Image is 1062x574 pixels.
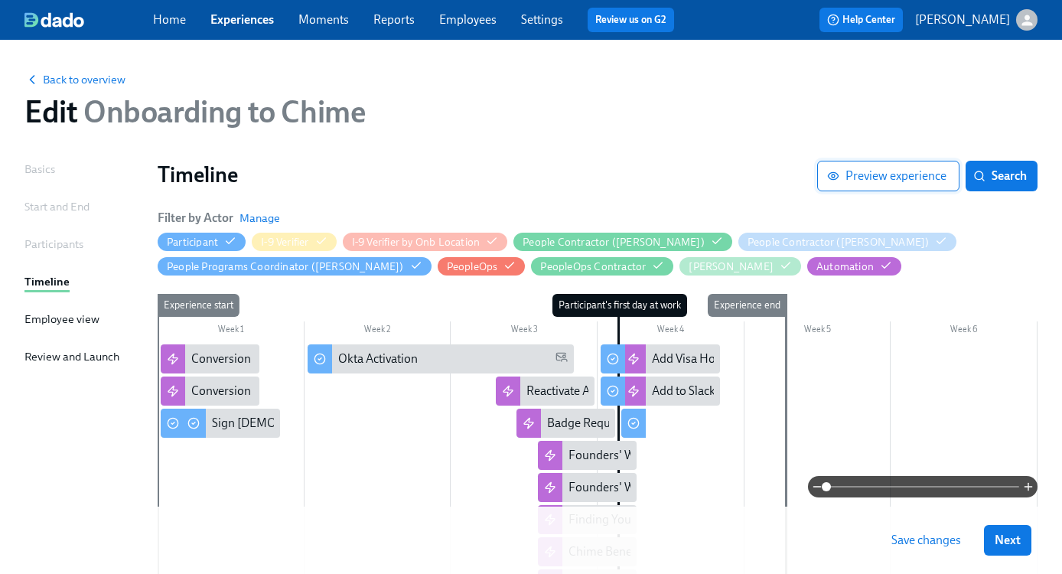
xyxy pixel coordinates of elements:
button: Save changes [881,525,972,556]
span: Preview experience [830,168,946,184]
h1: Timeline [158,161,817,188]
div: Review and Launch [24,348,119,365]
button: [PERSON_NAME] [915,9,1038,31]
div: Hide I-9 Verifier [261,235,308,249]
button: [PERSON_NAME] [679,257,801,276]
div: Badge Requests [516,409,615,438]
h6: Filter by Actor [158,210,233,227]
button: People Contractor ([PERSON_NAME]) [513,233,732,251]
div: Finding Your Community at [GEOGRAPHIC_DATA] (New Chimer Onboarding) [538,505,637,534]
a: Home [153,12,186,27]
button: PeopleOps Contractor [531,257,673,276]
div: Conversion Laptop Return [191,383,329,400]
button: PeopleOps [438,257,526,276]
div: Employee view [24,311,99,328]
div: Hide People Contractor (Jessica) [523,235,705,249]
div: Week 1 [158,321,305,341]
div: Okta Activation [308,344,574,373]
button: Back to overview [24,72,125,87]
div: Founders' Welcome [SF] (New Chimer Onboarding) [538,473,637,502]
div: Participant's first day at work [552,294,687,317]
p: [PERSON_NAME] [915,11,1010,28]
div: Badge Requests [547,415,631,432]
span: Onboarding to Chime [77,93,366,130]
div: Hide PeopleOps [447,259,498,274]
div: Week 2 [305,321,451,341]
button: Manage [239,210,280,226]
a: Moments [298,12,349,27]
div: Add Visa Holder to Immigration Channel [652,351,864,367]
div: Participants [24,236,83,253]
button: Search [966,161,1038,191]
div: Basics [24,161,55,178]
a: Settings [521,12,563,27]
div: Conversion Laptop Return [161,377,259,406]
a: dado [24,12,153,28]
div: Hide Participant [167,235,218,249]
div: Hide I-9 Verifier by Onb Location [352,235,481,249]
div: Hide People Programs Coordinator (Jessica Paige) [167,259,404,274]
div: Reactivate Account for Rehire - {{ participant.startDate | MM/DD/YYYY }} [526,383,901,400]
div: Founders' Welcome [Remote] (New Chimer Onboarding) [568,447,867,464]
div: Week 3 [451,321,598,341]
button: People Programs Coordinator ([PERSON_NAME]) [158,257,432,276]
div: Experience end [708,294,787,317]
div: Hide Automation [816,259,874,274]
div: Hide Sarah Wong [689,259,774,274]
button: I-9 Verifier by Onb Location [343,233,508,251]
span: Next [995,533,1021,548]
div: Week 6 [891,321,1038,341]
div: Hide People Contractor (Lauren) [748,235,930,249]
button: Next [984,525,1031,556]
a: Employees [439,12,497,27]
button: I-9 Verifier [252,233,336,251]
img: dado [24,12,84,28]
div: Timeline [24,273,70,290]
span: Save changes [891,533,961,548]
button: People Contractor ([PERSON_NAME]) [738,233,957,251]
div: Conversion Calendar Invite [191,351,332,367]
a: Review us on G2 [595,12,666,28]
button: Participant [158,233,246,251]
div: Week 5 [744,321,891,341]
button: Preview experience [817,161,959,191]
div: Reactivate Account for Rehire - {{ participant.startDate | MM/DD/YYYY }} [496,377,595,406]
div: Sign [DEMOGRAPHIC_DATA] Worker Agreements [181,409,280,438]
button: Automation [807,257,901,276]
a: Experiences [210,12,274,27]
div: Add to Slack cohort channel [652,383,796,400]
div: Hide PeopleOps Contractor [540,259,646,274]
div: Conversion Calendar Invite [161,344,259,373]
span: Search [976,168,1027,184]
div: Founders' Welcome [Remote] (New Chimer Onboarding) [538,441,637,470]
div: Okta Activation [338,351,418,367]
h1: Edit [24,93,366,130]
div: Experience start [158,294,239,317]
div: Start and End [24,198,90,215]
div: Add Visa Holder to Immigration Channel [621,344,720,373]
button: Help Center [819,8,903,32]
div: Add to Slack cohort channel [621,377,720,406]
a: Reports [373,12,415,27]
div: Week 4 [598,321,744,341]
div: Sign [DEMOGRAPHIC_DATA] Worker Agreements [212,415,475,432]
button: Review us on G2 [588,8,674,32]
span: Help Center [827,12,895,28]
span: Personal Email [555,351,568,368]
